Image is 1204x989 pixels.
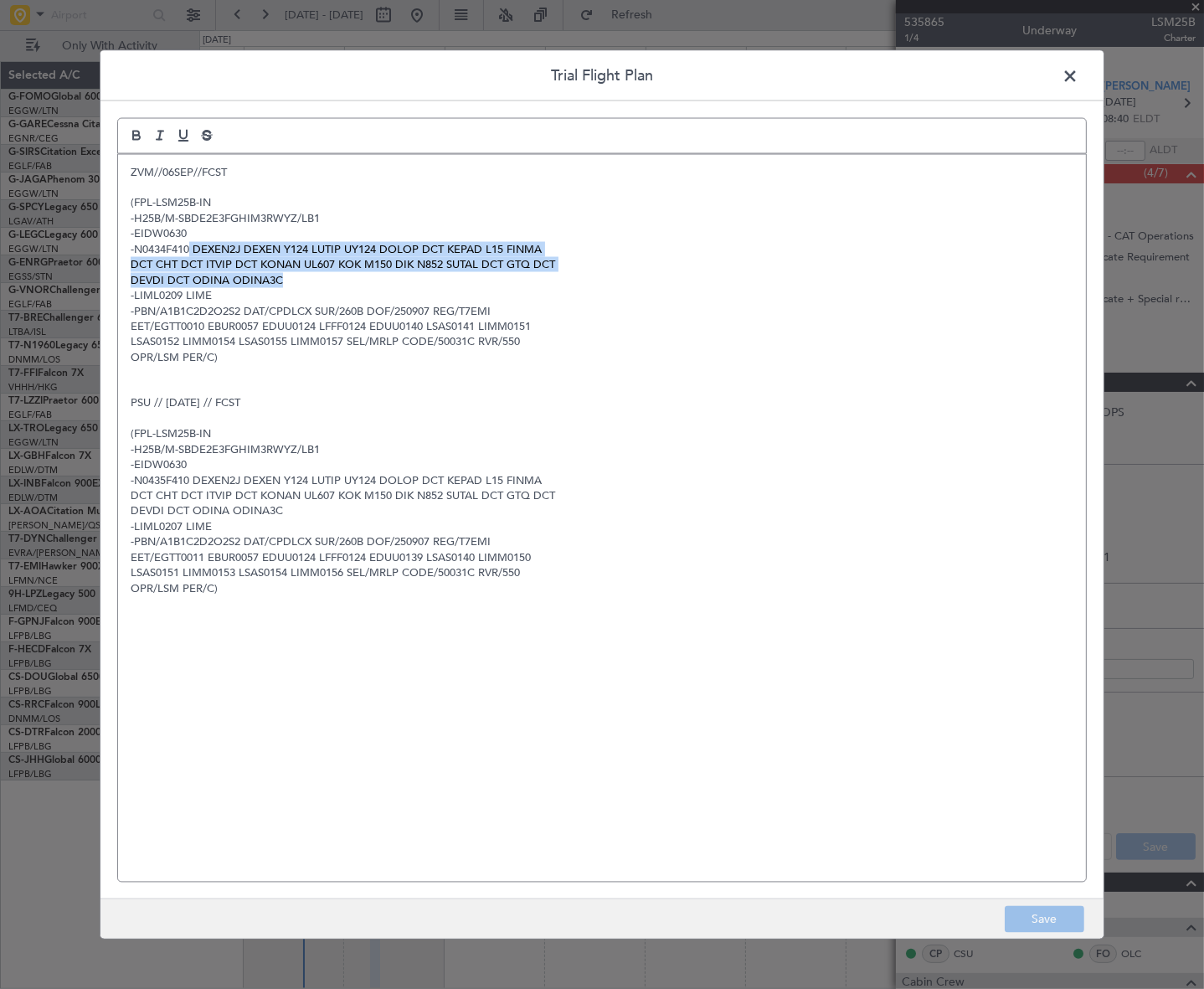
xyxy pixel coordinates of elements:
p: LSAS0151 LIMM0153 LSAS0154 LIMM0156 SEL/MRLP CODE/50031C RVR/550 [131,566,1073,581]
p: -N0435F410 DEXEN2J DEXEN Y124 LUTIP UY124 DOLOP DCT KEPAD L15 FINMA [131,473,1073,488]
p: EET/EGTT0011 EBUR0057 EDUU0124 LFFF0124 EDUU0139 LSAS0140 LIMM0150 [131,550,1073,565]
p: -LIML0207 LIME [131,519,1073,534]
p: DCT CHT DCT ITVIP DCT KONAN UL607 KOK M150 DIK N852 SUTAL DCT GTQ DCT [131,489,1073,504]
p: PSU // [DATE] // FCST [131,396,1073,411]
p: -PBN/A1B1C2D2O2S2 DAT/CPDLCX SUR/260B DOF/250907 REG/T7EMI [131,535,1073,550]
p: OPR/LSM PER/C) [131,581,1073,596]
p: -EIDW0630 [131,458,1073,473]
p: -H25B/M-SBDE2E3FGHIM3RWYZ/LB1 [131,442,1073,457]
p: DEVDI DCT ODINA ODINA3C [131,504,1073,519]
p: (FPL-LSM25B-IN [131,427,1073,442]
